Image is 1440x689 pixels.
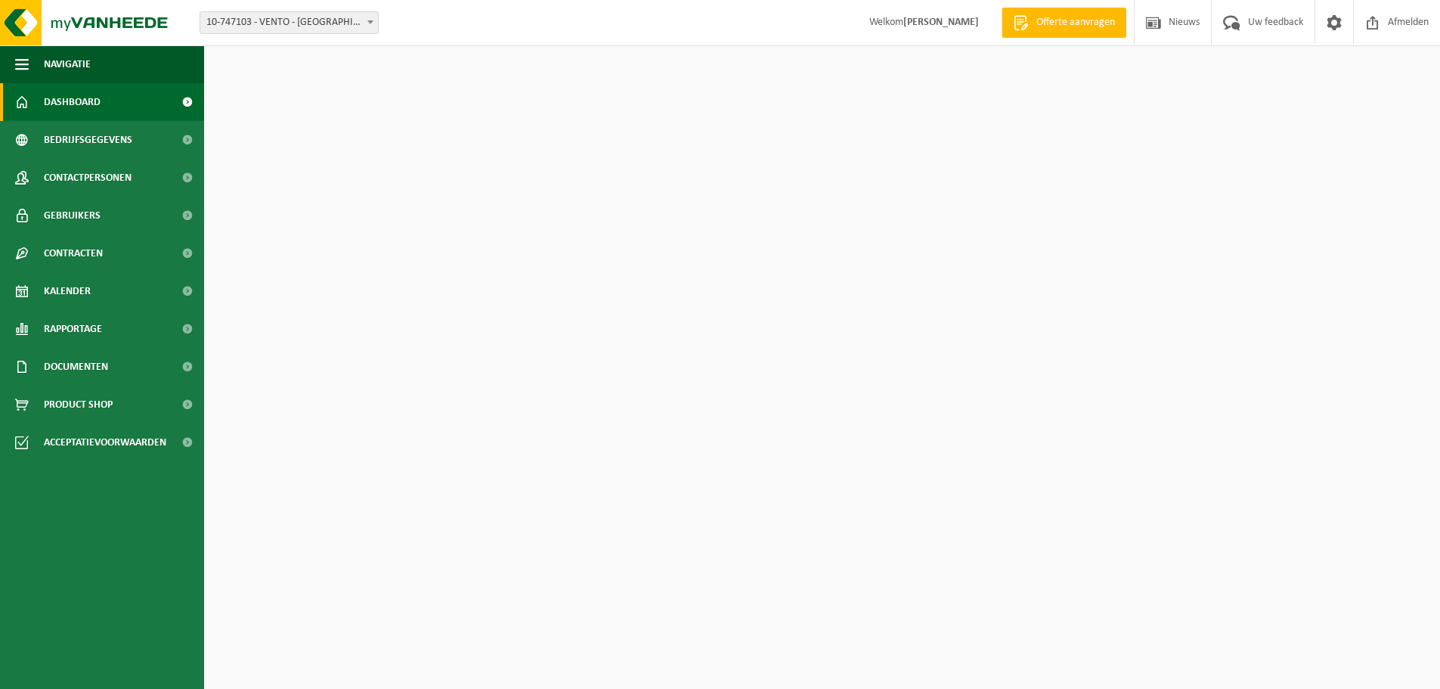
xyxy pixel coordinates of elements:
span: Dashboard [44,83,101,121]
span: Gebruikers [44,197,101,234]
span: Contracten [44,234,103,272]
span: Acceptatievoorwaarden [44,424,166,461]
span: Offerte aanvragen [1033,15,1119,30]
span: Kalender [44,272,91,310]
span: Documenten [44,348,108,386]
span: Navigatie [44,45,91,83]
span: Contactpersonen [44,159,132,197]
span: 10-747103 - VENTO - OUDENAARDE [200,11,379,34]
a: Offerte aanvragen [1002,8,1126,38]
strong: [PERSON_NAME] [903,17,979,28]
span: Bedrijfsgegevens [44,121,132,159]
span: 10-747103 - VENTO - OUDENAARDE [200,12,378,33]
span: Product Shop [44,386,113,424]
span: Rapportage [44,310,102,348]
